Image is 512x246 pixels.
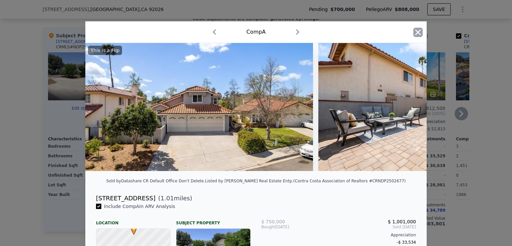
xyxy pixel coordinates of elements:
div: This is a Flip [88,46,122,55]
div: Subject Property [176,215,251,226]
div: Appreciation [261,232,416,238]
span: 1.01 [161,195,174,202]
span: ( miles) [155,194,192,203]
div: [STREET_ADDRESS] [96,194,155,203]
span: • [129,224,138,234]
span: Bought [261,224,276,230]
div: Sold by Datashare CR Default Office Don't Delete . [106,179,205,183]
span: Include Comp A in ARV Analysis [101,204,178,209]
span: Sold [DATE] [313,224,416,230]
span: $ 750,000 [261,219,285,224]
span: -$ 33,534 [397,240,416,245]
div: [DATE] [261,224,313,230]
div: Listed by [PERSON_NAME] Real Estate Entp. (Contra Costa Association of Realtors #CRNDP2502677) [205,179,406,183]
div: • [129,226,133,230]
div: Location [96,215,171,226]
span: $ 1,001,000 [388,219,416,224]
img: Property Img [85,43,313,171]
div: Comp A [246,28,266,36]
img: Property Img [318,43,510,171]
